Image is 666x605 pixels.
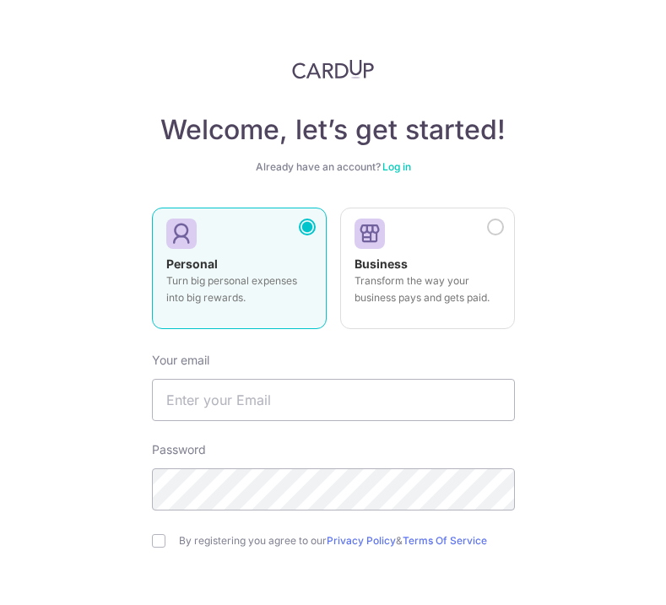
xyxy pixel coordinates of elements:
img: CardUp Logo [292,59,375,79]
h4: Welcome, let’s get started! [152,113,515,147]
a: Privacy Policy [327,534,396,547]
a: Business Transform the way your business pays and gets paid. [340,208,515,339]
strong: Personal [166,257,218,271]
a: Log in [382,160,411,173]
a: Personal Turn big personal expenses into big rewards. [152,208,327,339]
strong: Business [355,257,408,271]
label: By registering you agree to our & [179,534,515,548]
div: Already have an account? [152,160,515,174]
label: Password [152,441,206,458]
p: Turn big personal expenses into big rewards. [166,273,312,306]
label: Your email [152,352,209,369]
p: Transform the way your business pays and gets paid. [355,273,501,306]
input: Enter your Email [152,379,515,421]
a: Terms Of Service [403,534,487,547]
